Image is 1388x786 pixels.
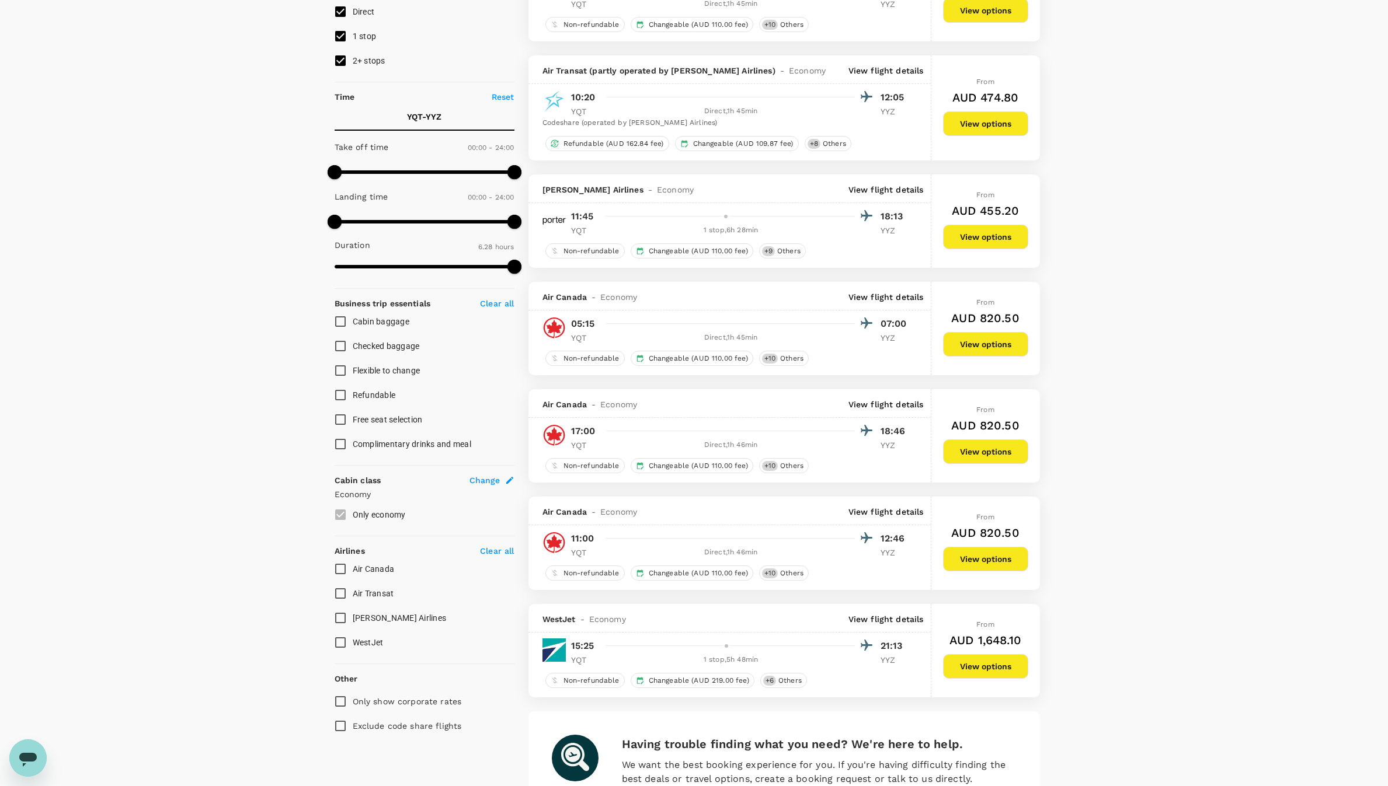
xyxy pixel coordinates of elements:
[545,351,625,366] div: Non-refundable
[881,332,910,344] p: YYZ
[571,332,600,344] p: YQT
[759,243,806,258] div: +9Others
[353,720,462,732] p: Exclude code share flights
[759,458,809,473] div: +10Others
[335,239,370,251] p: Duration
[571,439,600,451] p: YQT
[559,246,624,256] span: Non-refundable
[622,735,1017,753] h6: Having trouble finding what you need? We're here to help.
[542,184,643,195] span: [PERSON_NAME] Airlines
[353,317,409,326] span: Cabin baggage
[805,136,851,151] div: +8Others
[643,184,657,195] span: -
[480,298,514,309] p: Clear all
[353,390,396,400] span: Refundable
[759,565,809,581] div: +10Others
[468,144,514,152] span: 00:00 - 24:00
[943,547,1028,571] button: View options
[571,654,600,666] p: YQT
[607,225,855,236] div: 1 stop , 6h 28min
[407,111,441,123] p: YQT - YYZ
[542,209,566,232] img: PD
[600,399,637,410] span: Economy
[545,458,625,473] div: Non-refundable
[468,193,514,201] span: 00:00 - 24:00
[762,246,775,256] span: + 9
[353,415,423,424] span: Free seat selection
[559,354,624,364] span: Non-refundable
[571,225,600,236] p: YQT
[644,354,753,364] span: Changeable (AUD 110.00 fee)
[763,676,776,686] span: + 6
[353,56,385,65] span: 2+ stops
[976,406,994,414] span: From
[631,243,753,258] div: Changeable (AUD 110.00 fee)
[353,341,420,351] span: Checked baggage
[542,117,910,129] div: Codeshare (operated by [PERSON_NAME] Airlines)
[335,299,431,308] strong: Business trip essentials
[600,506,637,518] span: Economy
[559,568,624,578] span: Non-refundable
[881,424,910,438] p: 18:46
[848,399,924,410] p: View flight details
[607,332,855,344] div: Direct , 1h 45min
[762,20,778,30] span: + 10
[881,639,910,653] p: 21:13
[542,613,576,625] span: WestJet
[881,225,910,236] p: YYZ
[335,476,381,485] strong: Cabin class
[542,316,566,340] img: AC
[762,461,778,471] span: + 10
[542,531,566,554] img: AC
[951,523,1020,542] h6: AUD 820.50
[607,439,855,451] div: Direct , 1h 46min
[976,298,994,306] span: From
[760,673,807,688] div: +6Others
[644,568,753,578] span: Changeable (AUD 110.00 fee)
[571,547,600,558] p: YQT
[976,620,994,628] span: From
[631,565,753,581] div: Changeable (AUD 110.00 fee)
[976,78,994,86] span: From
[775,65,789,76] span: -
[631,673,754,688] div: Changeable (AUD 219.00 fee)
[951,416,1020,435] h6: AUD 820.50
[943,111,1028,136] button: View options
[789,65,826,76] span: Economy
[848,184,924,195] p: View flight details
[353,510,406,519] span: Only economy
[542,291,587,303] span: Air Canada
[587,399,600,410] span: -
[542,638,566,662] img: WS
[469,474,500,486] span: Change
[688,139,798,149] span: Changeable (AUD 109.87 fee)
[353,696,462,707] p: Only show corporate rates
[848,65,924,76] p: View flight details
[353,366,420,375] span: Flexible to change
[657,184,694,195] span: Economy
[353,638,384,647] span: WestJet
[571,532,594,546] p: 11:00
[773,246,805,256] span: Others
[762,354,778,364] span: + 10
[644,20,753,30] span: Changeable (AUD 110.00 fee)
[631,17,753,32] div: Changeable (AUD 110.00 fee)
[607,654,855,666] div: 1 stop , 5h 48min
[571,90,596,104] p: 10:20
[881,532,910,546] p: 12:46
[542,424,566,447] img: AC
[644,461,753,471] span: Changeable (AUD 110.00 fee)
[622,758,1017,786] p: We want the best booking experience for you. If you're having difficulty finding the best deals o...
[587,506,600,518] span: -
[353,564,395,574] span: Air Canada
[571,317,595,331] p: 05:15
[542,399,587,410] span: Air Canada
[848,613,924,625] p: View flight details
[881,90,910,104] p: 12:05
[335,191,388,202] p: Landing time
[545,17,625,32] div: Non-refundable
[559,676,624,686] span: Non-refundable
[587,291,600,303] span: -
[848,506,924,518] p: View flight details
[335,546,365,556] strong: Airlines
